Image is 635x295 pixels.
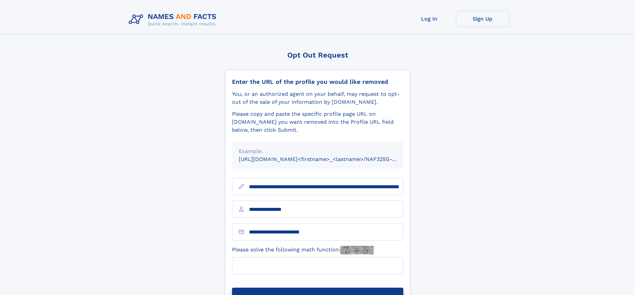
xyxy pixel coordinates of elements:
label: Please solve the following math function: [232,246,374,254]
div: You, or an authorized agent on your behalf, may request to opt-out of the sale of your informatio... [232,90,403,106]
div: Please copy and paste the specific profile page URL on [DOMAIN_NAME] you want removed into the Pr... [232,110,403,134]
a: Log In [403,11,456,27]
a: Sign Up [456,11,509,27]
small: [URL][DOMAIN_NAME]<firstname>_<lastname>/NAF325G-xxxxxxxx [239,156,416,162]
div: Enter the URL of the profile you would like removed [232,78,403,85]
div: Example: [239,147,397,155]
img: Logo Names and Facts [126,11,222,29]
div: Opt Out Request [225,51,410,59]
